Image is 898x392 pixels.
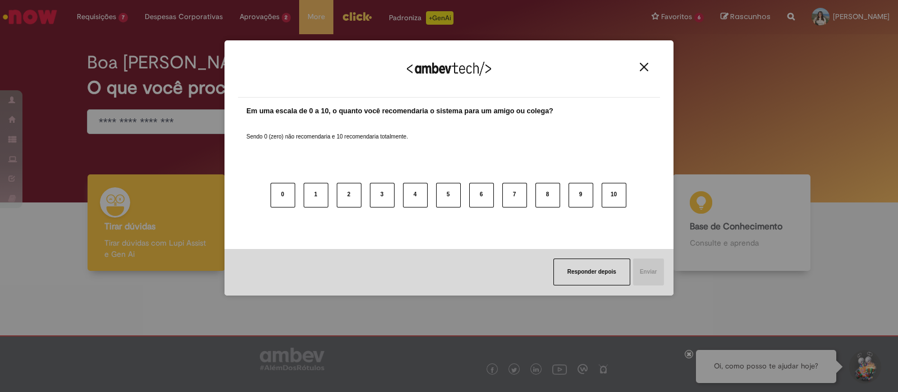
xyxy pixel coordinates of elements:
button: Responder depois [553,259,630,285]
button: 7 [502,183,527,207]
button: 5 [436,183,461,207]
button: 2 [337,183,361,207]
img: Logo Ambevtech [407,62,491,76]
label: Em uma escala de 0 a 10, o quanto você recomendaria o sistema para um amigo ou colega? [246,106,553,117]
button: 4 [403,183,428,207]
button: Close [636,62,652,72]
button: 3 [370,183,395,207]
label: Sendo 0 (zero) não recomendaria e 10 recomendaria totalmente. [246,119,408,141]
button: 8 [535,183,560,207]
button: 9 [569,183,593,207]
button: 1 [304,183,328,207]
img: Close [640,63,648,71]
button: 10 [602,183,626,207]
button: 6 [469,183,494,207]
button: 0 [271,183,295,207]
